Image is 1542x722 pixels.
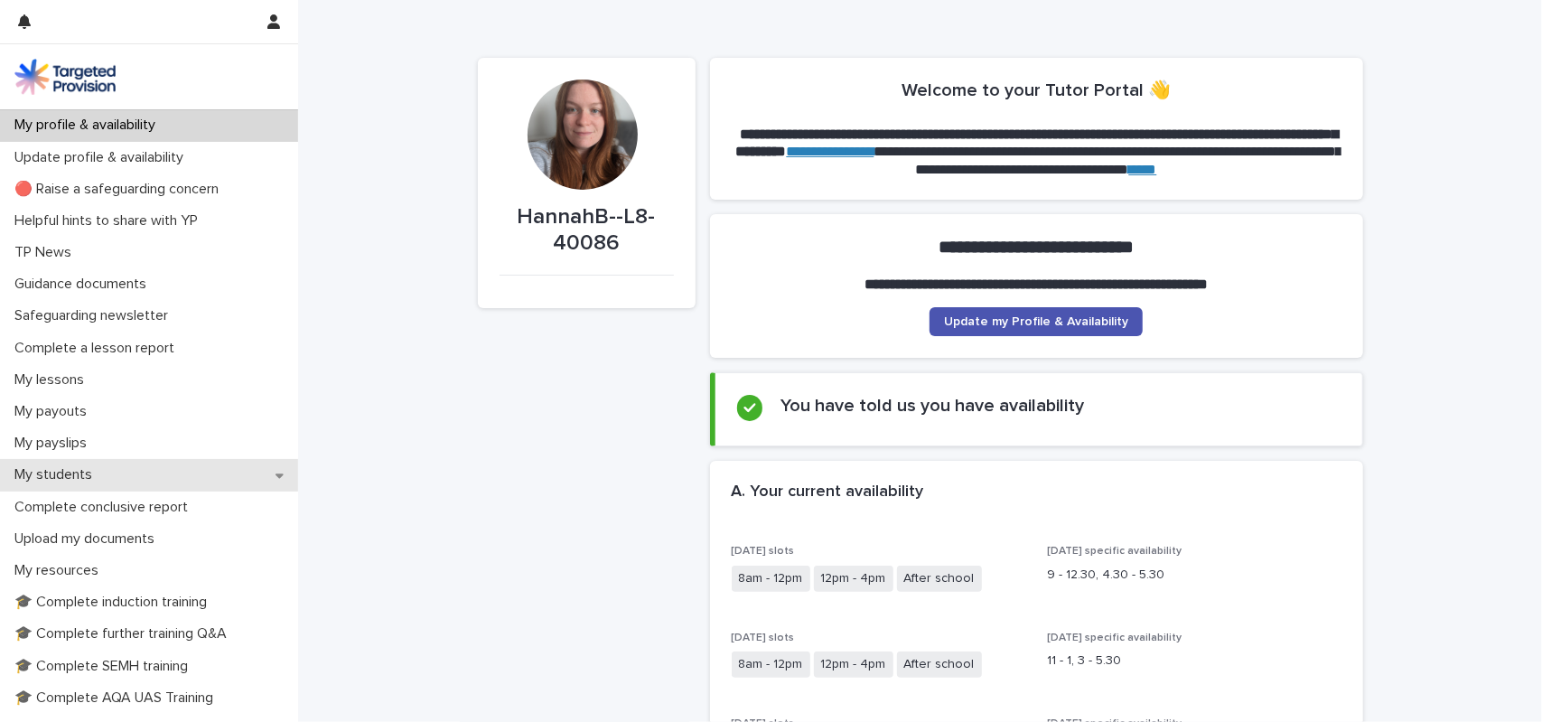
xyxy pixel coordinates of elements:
p: Upload my documents [7,530,169,548]
span: After school [897,566,982,592]
a: Update my Profile & Availability [930,307,1143,336]
p: My payslips [7,435,101,452]
p: Complete conclusive report [7,499,202,516]
span: After school [897,652,982,678]
p: My resources [7,562,113,579]
p: My students [7,466,107,483]
span: [DATE] specific availability [1047,546,1182,557]
p: 🎓 Complete AQA UAS Training [7,689,228,707]
p: TP News [7,244,86,261]
h2: You have told us you have availability [780,395,1084,417]
span: [DATE] slots [732,546,795,557]
p: Safeguarding newsletter [7,307,182,324]
span: Update my Profile & Availability [944,315,1128,328]
span: 12pm - 4pm [814,566,893,592]
p: HannahB--L8-40086 [500,204,674,257]
p: My lessons [7,371,98,389]
p: Update profile & availability [7,149,198,166]
p: 🔴 Raise a safeguarding concern [7,181,233,198]
span: 8am - 12pm [732,566,810,592]
p: My payouts [7,403,101,420]
p: My profile & availability [7,117,170,134]
p: 11 - 1, 3 - 5.30 [1047,652,1341,670]
h2: Welcome to your Tutor Portal 👋 [902,80,1171,101]
p: 🎓 Complete induction training [7,594,221,611]
p: 9 - 12.30, 4.30 - 5.30 [1047,566,1341,585]
p: Complete a lesson report [7,340,189,357]
p: 🎓 Complete SEMH training [7,658,202,675]
p: Helpful hints to share with YP [7,212,212,230]
h2: A. Your current availability [732,483,924,502]
p: Guidance documents [7,276,161,293]
span: [DATE] specific availability [1047,633,1182,643]
img: M5nRWzHhSzIhMunXDL62 [14,59,116,95]
span: [DATE] slots [732,633,795,643]
span: 8am - 12pm [732,652,810,678]
span: 12pm - 4pm [814,652,893,678]
p: 🎓 Complete further training Q&A [7,625,241,642]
